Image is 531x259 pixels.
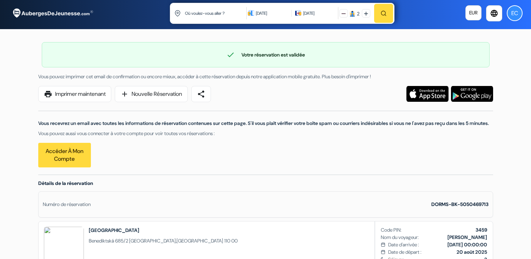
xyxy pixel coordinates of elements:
[388,248,422,256] span: Date de départ :
[447,234,487,240] b: [PERSON_NAME]
[224,238,238,244] span: 110 00
[38,180,93,186] span: Détails de la réservation
[256,10,288,17] div: [DATE]
[226,51,235,59] span: check
[357,10,359,18] div: 2
[341,12,346,16] img: minus
[447,241,487,248] b: [DATE] 00:00:00
[8,4,96,23] img: AubergesDeJeunesse.com
[457,249,487,255] b: 20 août 2025
[44,90,52,98] span: print
[177,238,223,244] span: [GEOGRAPHIC_DATA]
[184,5,248,22] input: Ville, université ou logement
[38,120,493,127] p: Vous recevrez un email avec toutes les informations de réservation contenues sur cette page. S'il...
[43,201,91,208] div: Numéro de réservation
[115,86,188,102] a: addNouvelle Réservation
[381,234,419,241] span: Nom du voyageur:
[476,227,487,233] b: 3459
[120,90,129,98] span: add
[406,86,449,102] img: Téléchargez l'application gratuite
[388,241,419,248] span: Date d'arrivée :
[38,73,371,80] span: Vous pouvez imprimer cet email de confirmation ou encore mieux, accéder à cette réservation depui...
[89,238,128,244] span: Benediktská 685/2
[465,5,482,20] a: EUR
[191,86,211,102] a: share
[381,226,401,234] span: Code PIN:
[89,227,238,234] h2: [GEOGRAPHIC_DATA]
[364,12,368,16] img: plus
[451,86,493,102] img: Téléchargez l'application gratuite
[486,5,502,21] a: language
[42,51,489,59] div: Votre réservation est validée
[349,11,356,17] img: guest icon
[174,10,181,16] img: location icon
[129,238,176,244] span: [GEOGRAPHIC_DATA]
[303,10,314,17] div: [DATE]
[38,130,493,137] p: Vous pouvez aussi vous connecter à votre compte pour voir toutes vos réservations :
[248,10,254,16] img: calendarIcon icon
[507,5,523,21] button: EC
[431,201,489,207] strong: DORMS-BK-5050469713
[38,143,91,167] a: Accéder à mon compte
[197,90,205,98] span: share
[490,9,498,18] i: language
[295,10,301,16] img: calendarIcon icon
[89,237,238,245] span: ,
[38,86,111,102] a: printImprimer maintenant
